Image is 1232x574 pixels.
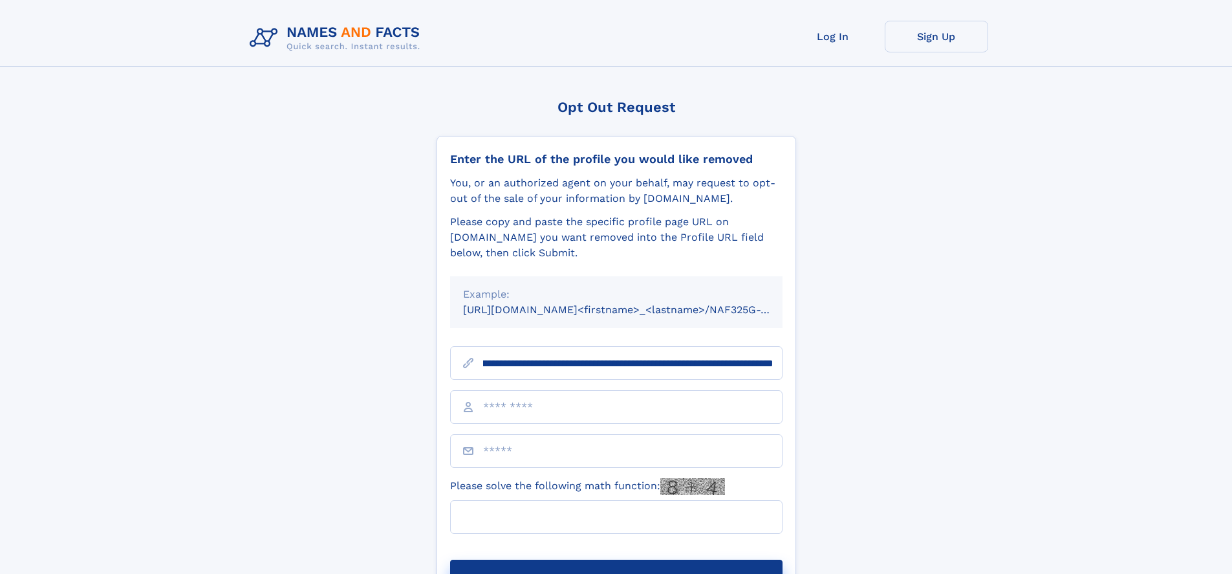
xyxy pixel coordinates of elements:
[450,478,725,495] label: Please solve the following math function:
[244,21,431,56] img: Logo Names and Facts
[437,99,796,115] div: Opt Out Request
[450,214,783,261] div: Please copy and paste the specific profile page URL on [DOMAIN_NAME] you want removed into the Pr...
[450,152,783,166] div: Enter the URL of the profile you would like removed
[463,287,770,302] div: Example:
[781,21,885,52] a: Log In
[463,304,807,316] small: [URL][DOMAIN_NAME]<firstname>_<lastname>/NAF325G-xxxxxxxx
[450,175,783,206] div: You, or an authorized agent on your behalf, may request to opt-out of the sale of your informatio...
[885,21,988,52] a: Sign Up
